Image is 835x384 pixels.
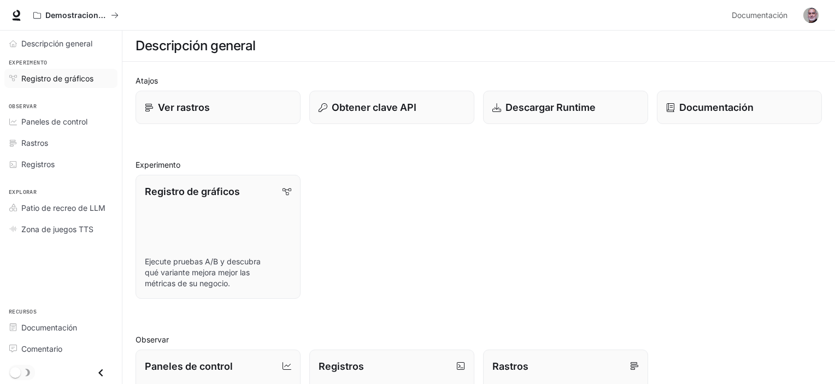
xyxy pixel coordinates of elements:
[4,34,117,53] a: Descripción general
[4,339,117,358] a: Comentario
[28,4,124,26] button: Todos los espacios de trabajo
[4,133,117,152] a: Rastros
[657,91,822,124] a: Documentación
[332,102,416,113] font: Obtener clave API
[483,91,648,124] a: Descargar Runtime
[136,175,301,299] a: Registro de gráficosEjecute pruebas A/B y descubra qué variante mejora mejor las métricas de su n...
[21,74,93,83] font: Registro de gráficos
[9,103,37,110] font: Observar
[89,362,113,384] button: Cerrar cajón
[492,361,528,372] font: Rastros
[679,102,754,113] font: Documentación
[145,257,261,288] font: Ejecute pruebas A/B y descubra qué variante mejora mejor las métricas de su negocio.
[803,8,819,23] img: Avatar de usuario
[21,159,55,169] font: Registros
[21,117,87,126] font: Paneles de control
[9,188,37,196] font: Explorar
[145,361,233,372] font: Paneles de control
[21,344,62,353] font: Comentario
[732,10,787,20] font: Documentación
[4,155,117,174] a: Registros
[4,318,117,337] a: Documentación
[4,220,117,239] a: Zona de juegos TTS
[9,59,47,66] font: Experimento
[4,112,117,131] a: Paneles de control
[309,91,474,124] button: Obtener clave API
[800,4,822,26] button: Avatar de usuario
[4,69,117,88] a: Registro de gráficos
[319,361,364,372] font: Registros
[21,225,93,234] font: Zona de juegos TTS
[10,366,21,378] span: Alternar modo oscuro
[136,335,169,344] font: Observar
[136,160,180,169] font: Experimento
[727,4,796,26] a: Documentación
[505,102,596,113] font: Descargar Runtime
[136,38,256,54] font: Descripción general
[9,308,37,315] font: Recursos
[136,91,301,124] a: Ver rastros
[21,323,77,332] font: Documentación
[21,138,48,147] font: Rastros
[4,198,117,217] a: Patio de recreo de LLM
[21,39,92,48] font: Descripción general
[21,203,105,212] font: Patio de recreo de LLM
[158,102,210,113] font: Ver rastros
[145,186,240,197] font: Registro de gráficos
[45,10,178,20] font: Demostraciones de IA en el mundo
[136,76,158,85] font: Atajos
